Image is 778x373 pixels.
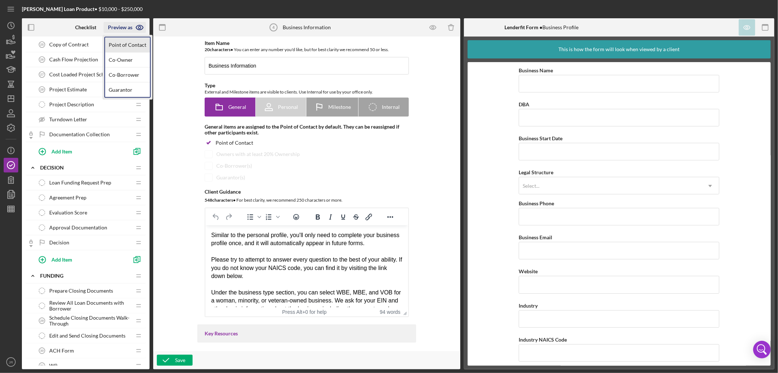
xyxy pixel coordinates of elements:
div: This is how the form will look when viewed by a client [558,40,680,58]
body: Rich Text Area. Press ALT-0 for help. [6,6,197,14]
span: Cost Loaded Project Schedule [49,72,117,77]
label: Business Phone [519,200,554,206]
button: Reveal or hide additional toolbar items [384,212,396,222]
span: Evaluation Score [49,210,87,216]
div: Point of Contact [216,140,253,146]
div: Co-Borrower(s) [216,163,252,169]
tspan: 26 [40,58,44,61]
b: [PERSON_NAME] Loan Product [22,6,94,12]
span: Approval Documentation [49,225,107,231]
button: Bold [311,212,324,222]
span: Review All Loan Documents with Borrower [49,300,131,312]
div: • $10,000 - $250,000 [22,6,143,12]
span: General [228,104,246,110]
div: General items are assigned to the Point of Contact by default. They can be reassigned if other pa... [205,124,409,136]
b: Checklist [75,24,96,30]
span: Personal [278,104,298,110]
div: For best clarity, we recommend 250 characters or more. [205,197,409,204]
button: Insert/edit link [363,212,375,222]
label: Website [519,268,538,274]
a: Point of Contact [105,38,150,53]
body: Rich Text Area. Press ALT-0 for help. [6,6,197,96]
span: Project Estimate [49,87,87,92]
div: Funding [40,273,131,279]
span: Project Description [49,102,94,107]
div: Decision [40,165,131,171]
span: Edit and Send Closing Documents [49,333,125,339]
a: Co-Borrower [105,68,150,83]
div: Add Item [51,144,72,158]
tspan: 31 [40,364,44,368]
span: Loan Funding Request Prep [49,180,111,186]
div: Type [205,83,409,88]
div: Bullet list [244,212,262,222]
div: Key Resources [205,331,409,336]
label: DBA [519,101,529,107]
div: Press the Up and Down arrow keys to resize the editor. [400,307,408,316]
span: Milestone [328,104,351,110]
button: Undo [210,212,222,222]
span: Internal [382,104,400,110]
div: Numbered list [263,212,281,222]
tspan: 30 [40,349,44,353]
span: Turndown Letter [49,117,87,122]
button: Italic [324,212,337,222]
b: 20 character s • [205,47,233,52]
span: ACH Form [49,348,74,354]
button: JR [4,355,18,369]
div: External and Milestone items are visible to clients. Use Internal for use by your office only. [205,88,409,96]
div: Item Name [205,40,409,46]
div: Add Item [51,252,72,266]
div: Preview as [108,22,132,33]
div: You can enter any number you'd like, but for best clarity we recommend 50 or less. [205,46,409,53]
div: Business Information [283,24,331,30]
button: Preview as [104,22,146,33]
span: Cash Flow Projection [49,57,98,62]
b: Lenderfit Form • [504,24,542,30]
tspan: 29 [40,319,44,323]
div: Owners with at least 20% Ownership [216,151,300,157]
button: Add Item [33,144,128,159]
button: Emojis [290,212,302,222]
button: 94 words [380,309,400,315]
a: Co-Owner [105,53,150,68]
div: Save [175,355,185,366]
div: Business Profile [504,24,578,30]
iframe: Rich Text Area [205,225,408,307]
span: Copy of Contract [49,42,89,47]
button: Save [157,355,193,366]
span: Agreement Prep [49,195,86,201]
tspan: 28 [40,88,44,91]
button: Add Item [33,252,128,267]
div: Select... [523,183,539,189]
div: Guarantor(s) [216,175,245,180]
span: Prepare Closing Documents [49,288,113,294]
b: 548 character s • [205,197,236,203]
div: Open Intercom Messenger [753,341,771,358]
span: Schedule Closing Documents Walk-Through [49,315,131,327]
label: Industry [519,302,538,309]
label: Industry NAICS Code [519,336,567,343]
tspan: 25 [40,43,44,46]
button: Strikethrough [350,212,362,222]
label: Business Start Date [519,135,562,141]
label: Business Email [519,234,552,240]
tspan: 27 [40,73,44,76]
button: Underline [337,212,349,222]
span: W9 [49,363,57,369]
a: Guarantor [105,83,150,97]
span: Decision [49,240,69,246]
label: Business Name [519,67,553,73]
span: Documentation Collection [49,132,110,137]
tspan: 4 [272,25,275,30]
text: JR [9,360,13,364]
button: Redo [222,212,235,222]
div: Press Alt+0 for help [272,309,337,315]
div: Similar to the personal profile, you'll only need to complete your business profile once, and it ... [6,6,197,96]
div: Client Guidance [205,189,409,195]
